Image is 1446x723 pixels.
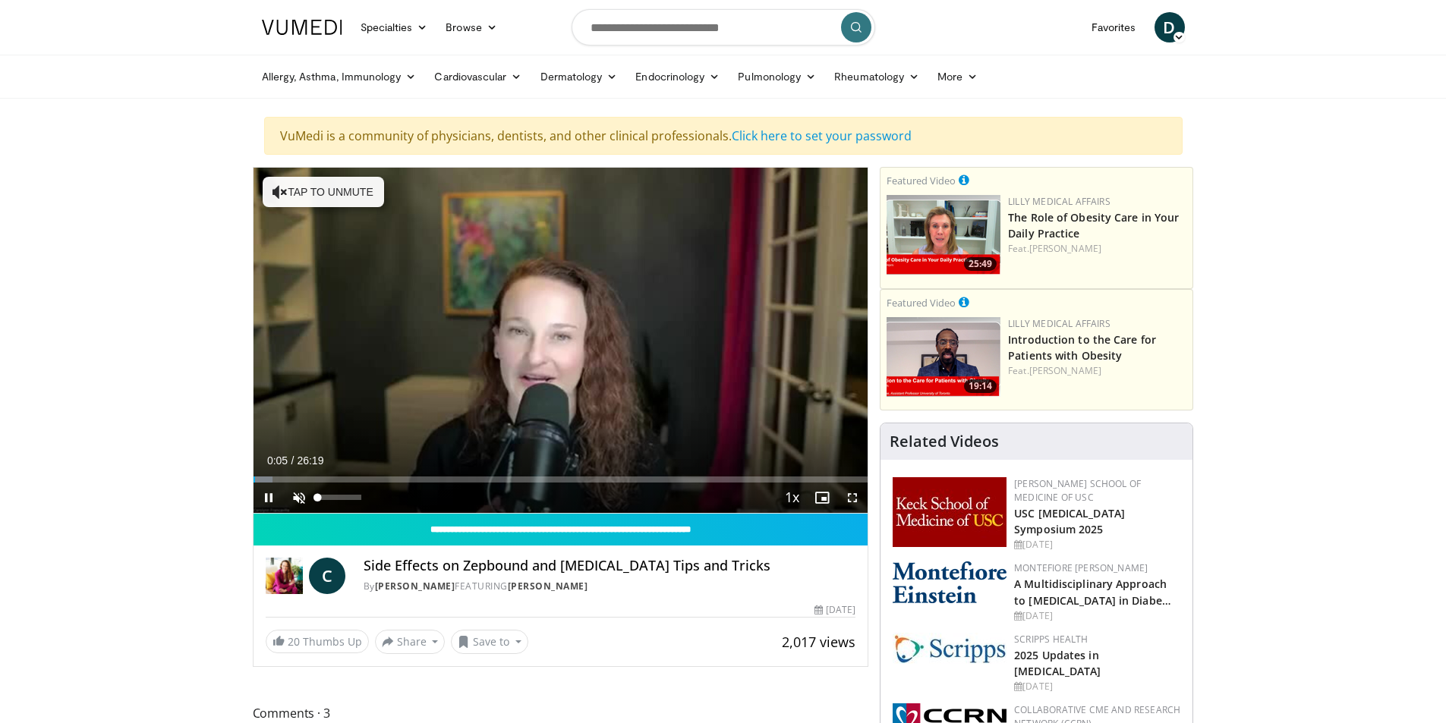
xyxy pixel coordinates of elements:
[825,61,928,92] a: Rheumatology
[887,174,956,187] small: Featured Video
[425,61,531,92] a: Cardiovascular
[1014,609,1180,623] div: [DATE]
[288,634,300,649] span: 20
[1014,577,1171,607] a: A Multidisciplinary Approach to [MEDICAL_DATA] in Diabe…
[1014,561,1148,574] a: Montefiore [PERSON_NAME]
[964,257,997,271] span: 25:49
[729,61,825,92] a: Pulmonology
[1008,242,1186,256] div: Feat.
[1008,195,1110,208] a: Lilly Medical Affairs
[890,432,999,451] h4: Related Videos
[253,61,426,92] a: Allergy, Asthma, Immunology
[253,703,869,723] span: Comments 3
[572,9,875,46] input: Search topics, interventions
[284,483,314,513] button: Unmute
[309,558,345,594] a: C
[291,454,295,467] span: /
[1029,364,1101,377] a: [PERSON_NAME]
[1014,680,1180,693] div: [DATE]
[887,317,1000,397] a: 19:14
[1008,317,1110,330] a: Lilly Medical Affairs
[893,633,1007,664] img: c9f2b0b7-b02a-4276-a72a-b0cbb4230bc1.jpg.150x105_q85_autocrop_double_scale_upscale_version-0.2.jpg
[1014,538,1180,552] div: [DATE]
[531,61,627,92] a: Dermatology
[266,558,303,594] img: Dr. Carolynn Francavilla
[436,12,506,42] a: Browse
[1082,12,1145,42] a: Favorites
[964,379,997,393] span: 19:14
[893,477,1007,547] img: 7b941f1f-d101-407a-8bfa-07bd47db01ba.png.150x105_q85_autocrop_double_scale_upscale_version-0.2.jpg
[782,633,855,651] span: 2,017 views
[267,454,288,467] span: 0:05
[1155,12,1185,42] a: D
[928,61,987,92] a: More
[1029,242,1101,255] a: [PERSON_NAME]
[364,558,855,574] h4: Side Effects on Zepbound and [MEDICAL_DATA] Tips and Tricks
[626,61,729,92] a: Endocrinology
[254,476,868,483] div: Progress Bar
[893,561,1007,603] img: b0142b4c-93a1-4b58-8f91-5265c282693c.png.150x105_q85_autocrop_double_scale_upscale_version-0.2.png
[887,317,1000,397] img: acc2e291-ced4-4dd5-b17b-d06994da28f3.png.150x105_q85_crop-smart_upscale.png
[297,454,323,467] span: 26:19
[375,630,446,654] button: Share
[1008,364,1186,378] div: Feat.
[364,580,855,593] div: By FEATURING
[887,195,1000,275] img: e1208b6b-349f-4914-9dd7-f97803bdbf1d.png.150x105_q85_crop-smart_upscale.png
[732,127,912,144] a: Click here to set your password
[375,580,455,593] a: [PERSON_NAME]
[262,20,342,35] img: VuMedi Logo
[254,168,868,514] video-js: Video Player
[1014,477,1141,504] a: [PERSON_NAME] School of Medicine of USC
[837,483,868,513] button: Fullscreen
[777,483,807,513] button: Playback Rate
[264,117,1183,155] div: VuMedi is a community of physicians, dentists, and other clinical professionals.
[254,483,284,513] button: Pause
[351,12,437,42] a: Specialties
[1014,648,1101,678] a: 2025 Updates in [MEDICAL_DATA]
[887,195,1000,275] a: 25:49
[1008,332,1156,363] a: Introduction to the Care for Patients with Obesity
[807,483,837,513] button: Enable picture-in-picture mode
[266,630,369,653] a: 20 Thumbs Up
[887,296,956,310] small: Featured Video
[1008,210,1179,240] a: The Role of Obesity Care in Your Daily Practice
[814,603,855,617] div: [DATE]
[318,495,361,500] div: Volume Level
[451,630,528,654] button: Save to
[1014,633,1088,646] a: Scripps Health
[508,580,588,593] a: [PERSON_NAME]
[1014,506,1125,536] a: USC [MEDICAL_DATA] Symposium 2025
[263,177,384,207] button: Tap to unmute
